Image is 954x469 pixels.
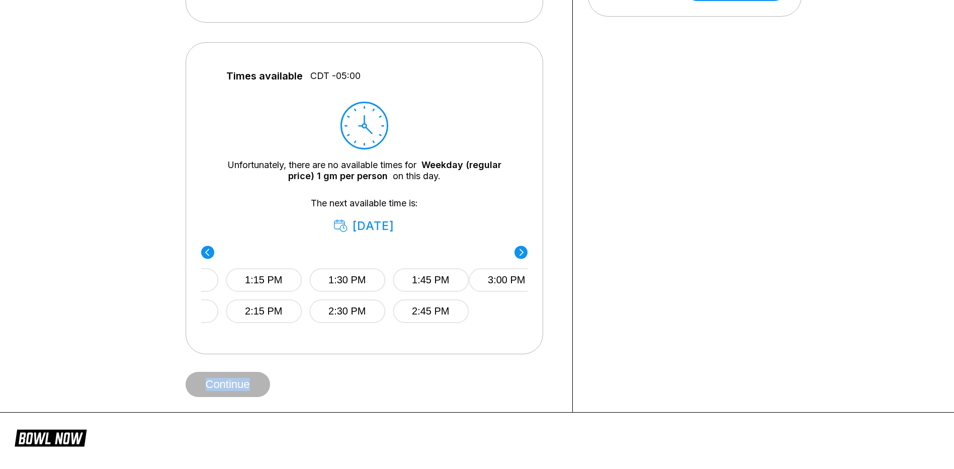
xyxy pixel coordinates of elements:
div: [DATE] [334,219,395,233]
div: The next available time is: [216,198,512,233]
button: 1:15 PM [226,268,302,292]
span: Times available [226,70,303,82]
button: 1:30 PM [309,268,385,292]
button: 2:30 PM [309,299,385,323]
div: Unfortunately, there are no available times for on this day. [216,160,512,182]
button: 3:00 PM [469,268,545,292]
button: 1:00 PM [142,268,218,292]
button: 1:45 PM [393,268,469,292]
button: 2:00 PM [142,299,218,323]
a: Weekday (regular price) 1 gm per person [288,160,501,181]
button: 2:15 PM [226,299,302,323]
span: CDT -05:00 [310,70,361,82]
button: 2:45 PM [393,299,469,323]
